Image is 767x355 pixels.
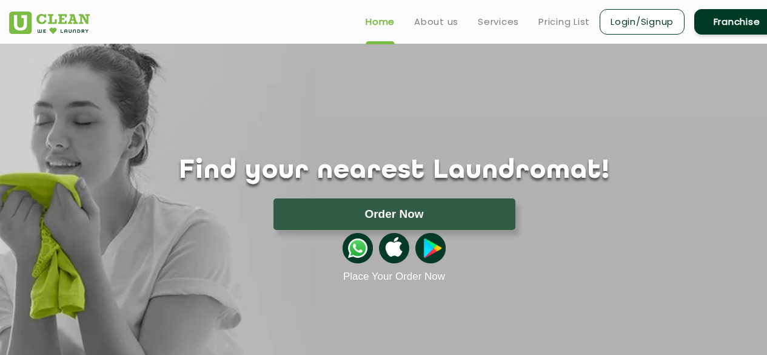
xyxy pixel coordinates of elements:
img: apple-icon.png [379,233,409,263]
a: Services [478,15,519,29]
a: Place Your Order Now [343,271,445,283]
img: UClean Laundry and Dry Cleaning [9,12,90,34]
a: About us [414,15,458,29]
a: Pricing List [538,15,590,29]
img: playstoreicon.png [415,233,446,263]
button: Order Now [273,198,515,230]
a: Login/Signup [600,9,685,35]
a: Home [366,15,395,29]
img: whatsappicon.png [343,233,373,263]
